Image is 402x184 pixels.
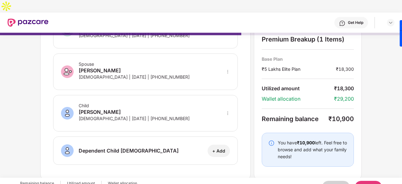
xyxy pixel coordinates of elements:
div: Get Help [348,20,363,25]
img: svg+xml;base64,PHN2ZyB3aWR0aD0iNDAiIGhlaWdodD0iNDAiIHZpZXdCb3g9IjAgMCA0MCA0MCIgZmlsbD0ibm9uZSIgeG... [61,107,74,120]
span: more [226,70,230,74]
img: svg+xml;base64,PHN2ZyBpZD0iSGVscC0zMngzMiIgeG1sbnM9Imh0dHA6Ly93d3cudzMub3JnLzIwMDAvc3ZnIiB3aWR0aD... [339,20,345,26]
div: Dependent Child [DEMOGRAPHIC_DATA] [79,147,179,154]
div: Base Plan [262,56,354,62]
div: [PERSON_NAME] [79,108,190,116]
div: ₹18,300 [336,66,354,72]
div: ₹29,200 [334,96,354,102]
img: svg+xml;base64,PHN2ZyBpZD0iSW5mby0yMHgyMCIgeG1sbnM9Imh0dHA6Ly93d3cudzMub3JnLzIwMDAvc3ZnIiB3aWR0aD... [268,140,275,146]
span: more [226,111,230,115]
div: + Add [212,148,225,154]
img: svg+xml;base64,PHN2ZyBpZD0iRHJvcGRvd24tMzJ4MzIiIHhtbG5zPSJodHRwOi8vd3d3LnczLm9yZy8yMDAwL3N2ZyIgd2... [388,20,393,25]
div: [DEMOGRAPHIC_DATA] | [DATE] | [PHONE_NUMBER] [79,116,190,121]
div: You have left. Feel free to browse and add what your family needs! [278,139,347,160]
div: Child [79,103,190,108]
b: ₹10,900 [297,140,315,145]
div: Utilized amount [262,85,334,92]
div: ₹18,300 [334,85,354,92]
div: ₹10,900 [328,115,354,123]
img: New Pazcare Logo [8,19,48,27]
div: [PERSON_NAME] [79,67,190,74]
div: [DEMOGRAPHIC_DATA] | [DATE] | [PHONE_NUMBER] [79,33,190,38]
img: svg+xml;base64,PHN2ZyB3aWR0aD0iNDAiIGhlaWdodD0iNDAiIHZpZXdCb3g9IjAgMCA0MCA0MCIgZmlsbD0ibm9uZSIgeG... [61,65,74,78]
div: Premium Breakup (1 Items) [262,36,354,43]
div: ₹5 Lakhs Elite Plan [262,66,336,72]
div: [DEMOGRAPHIC_DATA] | [DATE] | [PHONE_NUMBER] [79,74,190,80]
div: Spouse [79,61,190,67]
img: svg+xml;base64,PHN2ZyB3aWR0aD0iNDAiIGhlaWdodD0iNDAiIHZpZXdCb3g9IjAgMCA0MCA0MCIgZmlsbD0ibm9uZSIgeG... [61,144,74,157]
div: Remaining balance [262,115,328,123]
div: Wallet allocation [262,96,334,102]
